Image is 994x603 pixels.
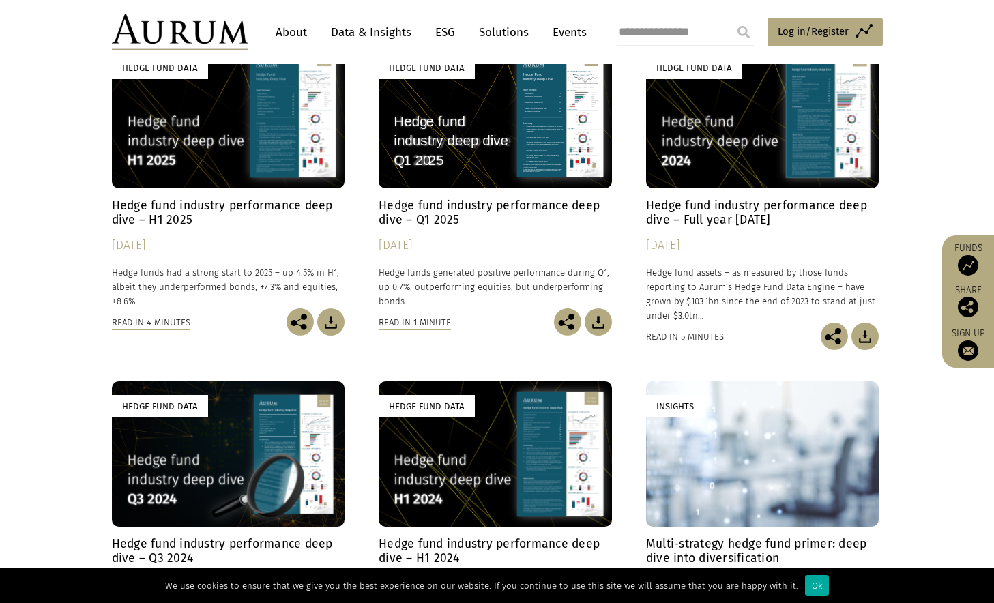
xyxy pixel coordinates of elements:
[379,315,451,330] div: Read in 1 minute
[554,308,581,336] img: Share this post
[546,20,587,45] a: Events
[112,14,248,50] img: Aurum
[958,340,978,361] img: Sign up to our newsletter
[379,43,612,308] a: Hedge Fund Data Hedge fund industry performance deep dive – Q1 2025 [DATE] Hedge funds generated ...
[428,20,462,45] a: ESG
[112,315,190,330] div: Read in 4 minutes
[646,236,879,255] div: [DATE]
[949,327,987,361] a: Sign up
[324,20,418,45] a: Data & Insights
[958,255,978,276] img: Access Funds
[730,18,757,46] input: Submit
[646,198,879,227] h4: Hedge fund industry performance deep dive – Full year [DATE]
[778,23,849,40] span: Log in/Register
[646,57,742,79] div: Hedge Fund Data
[287,308,314,336] img: Share this post
[379,537,612,565] h4: Hedge fund industry performance deep dive – H1 2024
[112,43,345,308] a: Hedge Fund Data Hedge fund industry performance deep dive – H1 2025 [DATE] Hedge funds had a stro...
[851,323,879,350] img: Download Article
[112,537,345,565] h4: Hedge fund industry performance deep dive – Q3 2024
[112,198,345,227] h4: Hedge fund industry performance deep dive – H1 2025
[112,265,345,308] p: Hedge funds had a strong start to 2025 – up 4.5% in H1, albeit they underperformed bonds, +7.3% a...
[646,537,879,565] h4: Multi-strategy hedge fund primer: deep dive into diversification
[958,297,978,317] img: Share this post
[269,20,314,45] a: About
[949,242,987,276] a: Funds
[379,236,612,255] div: [DATE]
[379,265,612,308] p: Hedge funds generated positive performance during Q1, up 0.7%, outperforming equities, but underp...
[585,308,612,336] img: Download Article
[646,265,879,323] p: Hedge fund assets – as measured by those funds reporting to Aurum’s Hedge Fund Data Engine – have...
[379,57,475,79] div: Hedge Fund Data
[646,43,879,323] a: Hedge Fund Data Hedge fund industry performance deep dive – Full year [DATE] [DATE] Hedge fund as...
[379,198,612,227] h4: Hedge fund industry performance deep dive – Q1 2025
[472,20,536,45] a: Solutions
[646,395,704,417] div: Insights
[379,395,475,417] div: Hedge Fund Data
[112,236,345,255] div: [DATE]
[768,18,883,46] a: Log in/Register
[949,286,987,317] div: Share
[112,57,208,79] div: Hedge Fund Data
[805,575,829,596] div: Ok
[112,395,208,417] div: Hedge Fund Data
[646,329,724,344] div: Read in 5 minutes
[821,323,848,350] img: Share this post
[317,308,345,336] img: Download Article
